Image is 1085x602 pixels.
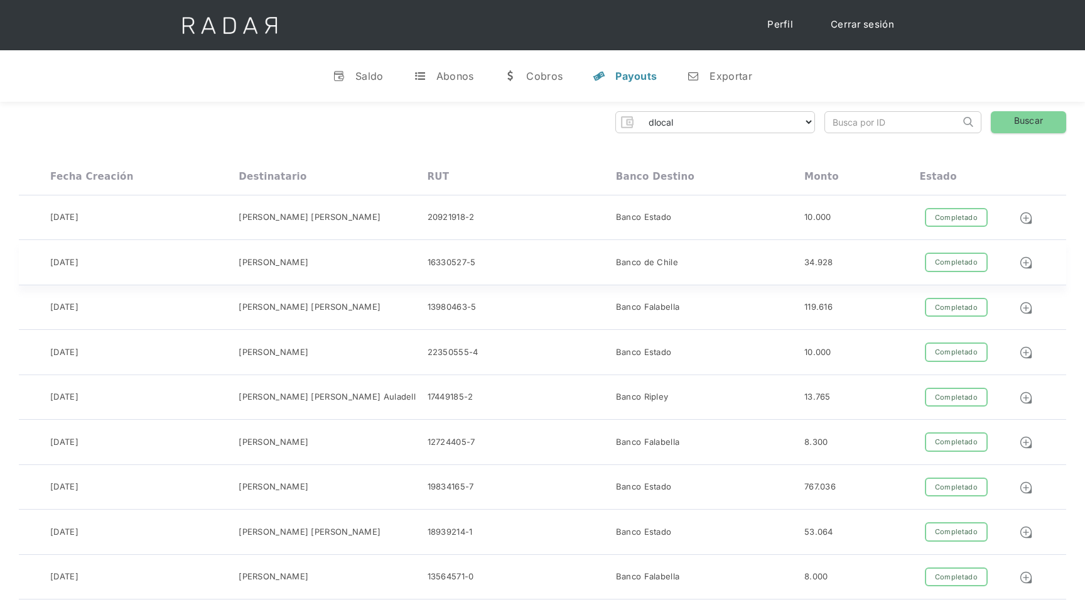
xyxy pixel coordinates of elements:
div: 20921918-2 [428,211,475,224]
div: 10.000 [804,211,831,224]
div: 8.000 [804,571,828,583]
div: Completado [925,208,988,227]
div: Banco Falabella [616,436,680,449]
img: Detalle [1019,211,1033,225]
div: 22350555-4 [428,346,478,359]
div: [PERSON_NAME] [239,256,308,269]
div: [PERSON_NAME] [239,346,308,359]
div: 16330527-5 [428,256,476,269]
div: 767.036 [804,481,836,493]
div: Exportar [710,70,752,82]
div: [DATE] [50,211,78,224]
div: Monto [804,171,839,182]
div: Fecha creación [50,171,134,182]
div: [PERSON_NAME] [PERSON_NAME] [239,211,381,224]
div: [PERSON_NAME] [239,481,308,493]
div: 13980463-5 [428,301,477,314]
div: Payouts [615,70,657,82]
input: Busca por ID [825,112,960,133]
a: Buscar [991,111,1066,133]
div: 13.765 [804,391,831,403]
div: Completado [925,522,988,542]
div: [PERSON_NAME] [PERSON_NAME] [239,526,381,539]
div: 34.928 [804,256,833,269]
div: 12724405-7 [428,436,475,449]
div: 18939214-1 [428,526,473,539]
div: RUT [428,171,450,182]
div: [DATE] [50,346,78,359]
div: [DATE] [50,526,78,539]
a: Perfil [755,13,806,37]
div: Banco Estado [616,211,672,224]
div: Destinatario [239,171,306,182]
div: n [687,70,699,82]
div: 8.300 [804,436,828,449]
div: 19834165-7 [428,481,474,493]
img: Detalle [1019,435,1033,449]
div: 10.000 [804,346,831,359]
div: Completado [925,567,988,587]
div: Completado [925,342,988,362]
form: Form [615,111,815,133]
div: Abonos [436,70,474,82]
div: Banco Estado [616,481,672,493]
div: [PERSON_NAME] [PERSON_NAME] Auladell [239,391,416,403]
div: Banco Ripley [616,391,669,403]
div: 53.064 [804,526,833,539]
div: Estado [919,171,956,182]
a: Cerrar sesión [818,13,907,37]
img: Detalle [1019,256,1033,270]
div: Cobros [526,70,563,82]
div: Completado [925,432,988,452]
div: [DATE] [50,391,78,403]
div: [PERSON_NAME] [PERSON_NAME] [239,301,381,314]
div: 119.616 [804,301,833,314]
div: v [333,70,345,82]
div: Completado [925,253,988,272]
div: Banco destino [616,171,694,182]
div: [PERSON_NAME] [239,436,308,449]
div: t [414,70,426,82]
img: Detalle [1019,301,1033,315]
img: Detalle [1019,346,1033,359]
div: Banco Falabella [616,301,680,314]
div: Banco Estado [616,346,672,359]
div: Saldo [355,70,384,82]
div: Banco Falabella [616,571,680,583]
div: [DATE] [50,571,78,583]
img: Detalle [1019,571,1033,584]
img: Detalle [1019,525,1033,539]
div: [DATE] [50,301,78,314]
div: 17449185-2 [428,391,473,403]
div: [DATE] [50,436,78,449]
div: Completado [925,298,988,317]
img: Detalle [1019,391,1033,405]
div: [PERSON_NAME] [239,571,308,583]
div: Banco de Chile [616,256,678,269]
div: [DATE] [50,256,78,269]
div: Completado [925,388,988,407]
img: Detalle [1019,481,1033,495]
div: Completado [925,478,988,497]
div: Banco Estado [616,526,672,539]
div: y [593,70,605,82]
div: 13564571-0 [428,571,474,583]
div: [DATE] [50,481,78,493]
div: w [504,70,516,82]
